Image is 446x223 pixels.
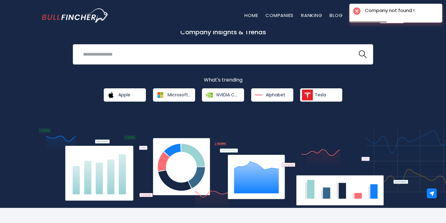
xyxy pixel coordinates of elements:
[365,7,414,14] div: Company not found !
[42,8,108,23] a: Go to homepage
[266,92,285,98] span: Alphabet
[42,8,109,23] img: Bullfincher logo
[202,88,244,102] a: NVIDIA Corporation
[118,92,130,98] span: Apple
[153,88,195,102] a: Microsoft Corporation
[301,12,322,19] a: Ranking
[315,92,326,98] span: Tesla
[244,12,258,19] a: Home
[265,12,294,19] a: Companies
[300,88,342,102] a: Tesla
[216,92,240,98] span: NVIDIA Corporation
[104,88,146,102] a: Apple
[330,12,343,19] a: Blog
[359,50,367,58] img: search icon
[42,28,404,36] p: Company Insights & Trends
[42,77,404,83] p: What's trending
[251,88,293,102] a: Alphabet
[168,92,191,98] span: Microsoft Corporation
